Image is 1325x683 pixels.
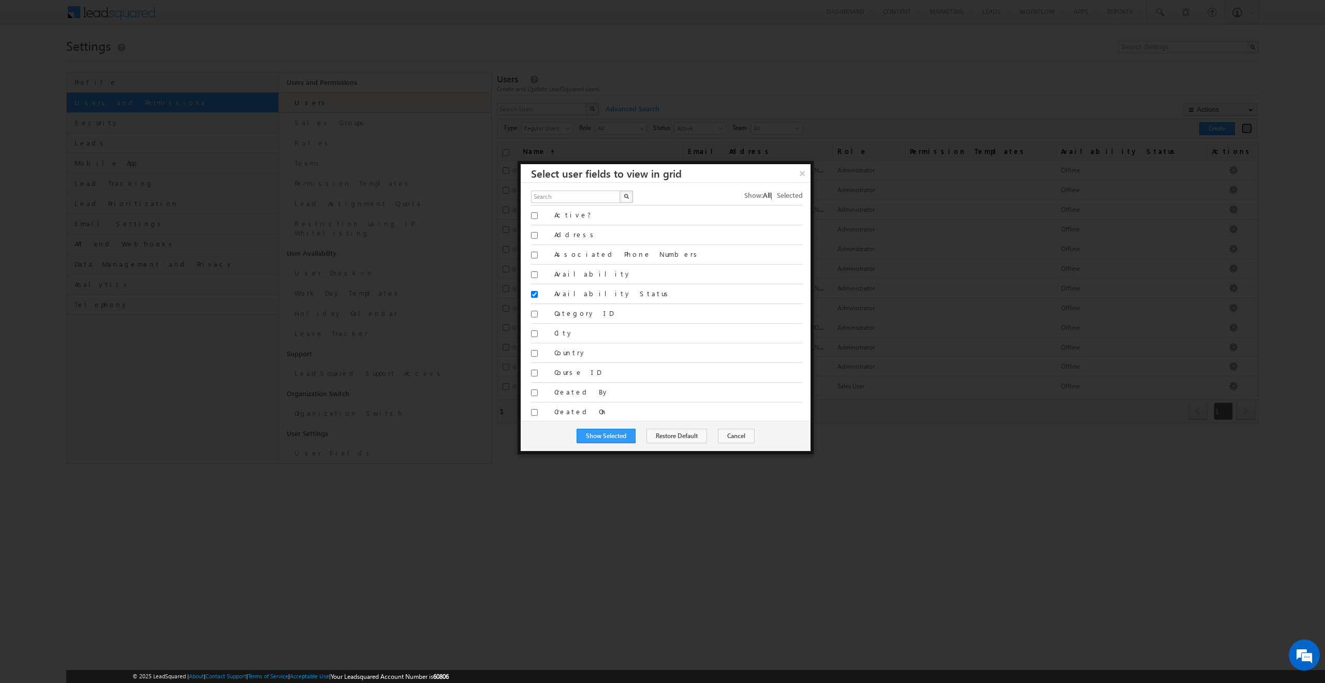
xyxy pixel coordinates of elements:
label: Associated Phone Numbers [554,250,803,259]
button: Restore Default [646,429,707,443]
a: Contact Support [205,673,246,679]
input: Select/Unselect Column [531,291,538,298]
input: Select/Unselect Column [531,330,538,337]
a: Acceptable Use [290,673,329,679]
span: Show: [744,191,763,199]
span: All [763,191,771,199]
span: Selected [777,191,803,199]
button: Show Selected [577,429,636,443]
label: Country [554,348,803,357]
label: Created On [554,407,803,416]
input: Select/Unselect Column [531,350,538,357]
label: Course ID [554,368,803,377]
textarea: Type your message and hit 'Enter' [13,96,189,310]
button: Cancel [718,429,755,443]
img: Search [624,194,629,199]
label: Category ID [554,309,803,318]
input: Select/Unselect Column [531,232,538,239]
input: Select/Unselect Column [531,370,538,376]
label: City [554,328,803,338]
label: Active? [554,210,803,220]
span: Your Leadsquared Account Number is [331,673,449,680]
label: Created By [554,387,803,397]
button: × [794,164,811,182]
a: Terms of Service [248,673,288,679]
span: | [771,191,777,199]
label: Availability [554,269,803,279]
span: © 2025 LeadSquared | | | | | [132,672,449,681]
em: Start Chat [141,319,188,333]
a: About [189,673,204,679]
input: Select/Unselect Column [531,252,538,258]
h3: Select user fields to view in grid [531,164,811,182]
div: Chat with us now [54,54,174,68]
input: Select/Unselect Column [531,409,538,416]
input: Select/Unselect Column [531,212,538,219]
span: 60806 [433,673,449,680]
label: Address [554,230,803,239]
div: Minimize live chat window [170,5,195,30]
input: Search [531,191,621,203]
label: Availability Status [554,289,803,298]
img: d_60004797649_company_0_60004797649 [18,54,43,68]
input: Select/Unselect Column [531,389,538,396]
input: Select/Unselect Column [531,271,538,278]
input: Select/Unselect Column [531,311,538,317]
